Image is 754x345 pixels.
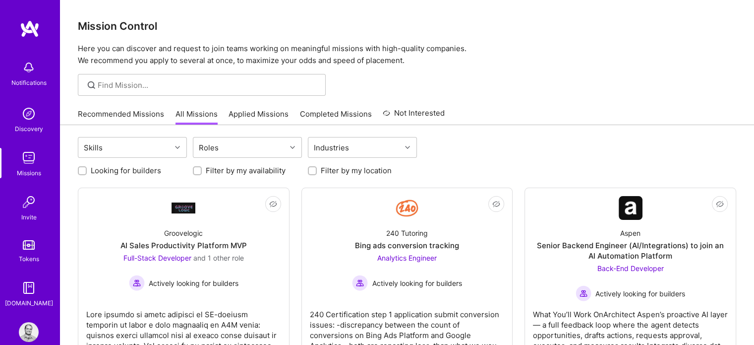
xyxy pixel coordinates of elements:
img: Invite [19,192,39,212]
span: and 1 other role [193,254,244,262]
div: 240 Tutoring [386,228,428,238]
div: Invite [21,212,37,222]
img: Actively looking for builders [576,285,591,301]
input: Find Mission... [98,80,318,90]
i: icon EyeClosed [492,200,500,208]
div: Groovelogic [164,228,203,238]
label: Filter by my location [321,165,392,176]
img: bell [19,58,39,77]
a: Applied Missions [229,109,289,125]
img: tokens [23,240,35,250]
div: Missions [17,168,41,178]
div: Discovery [15,124,43,134]
span: Back-End Developer [597,264,664,273]
img: Actively looking for builders [352,275,368,291]
img: discovery [19,104,39,124]
i: icon EyeClosed [269,200,277,208]
div: Industries [311,140,351,155]
div: Aspen [620,228,640,238]
img: teamwork [19,148,39,168]
i: icon SearchGrey [86,79,97,91]
img: guide book [19,278,39,298]
img: User Avatar [19,322,39,342]
a: Recommended Missions [78,109,164,125]
a: All Missions [175,109,218,125]
img: Company Logo [172,203,195,213]
img: logo [20,20,40,38]
div: [DOMAIN_NAME] [5,298,53,308]
span: Full-Stack Developer [123,254,191,262]
div: Notifications [11,77,47,88]
p: Here you can discover and request to join teams working on meaningful missions with high-quality ... [78,43,736,67]
div: AI Sales Productivity Platform MVP [120,240,247,251]
div: Roles [196,140,221,155]
i: icon Chevron [290,145,295,150]
img: Actively looking for builders [129,275,145,291]
span: Analytics Engineer [377,254,437,262]
a: Completed Missions [300,109,372,125]
div: Skills [81,140,105,155]
span: Actively looking for builders [372,278,462,288]
div: Bing ads conversion tracking [355,240,459,251]
span: Actively looking for builders [595,288,685,299]
label: Looking for builders [91,165,161,176]
a: User Avatar [16,322,41,342]
i: icon EyeClosed [716,200,724,208]
i: icon Chevron [175,145,180,150]
img: Company Logo [395,196,419,220]
h3: Mission Control [78,20,736,32]
i: icon Chevron [405,145,410,150]
a: Not Interested [383,107,445,125]
div: Senior Backend Engineer (AI/Integrations) to join an AI Automation Platform [533,240,728,261]
div: Tokens [19,254,39,264]
img: Company Logo [619,196,642,220]
label: Filter by my availability [206,165,286,176]
span: Actively looking for builders [149,278,238,288]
